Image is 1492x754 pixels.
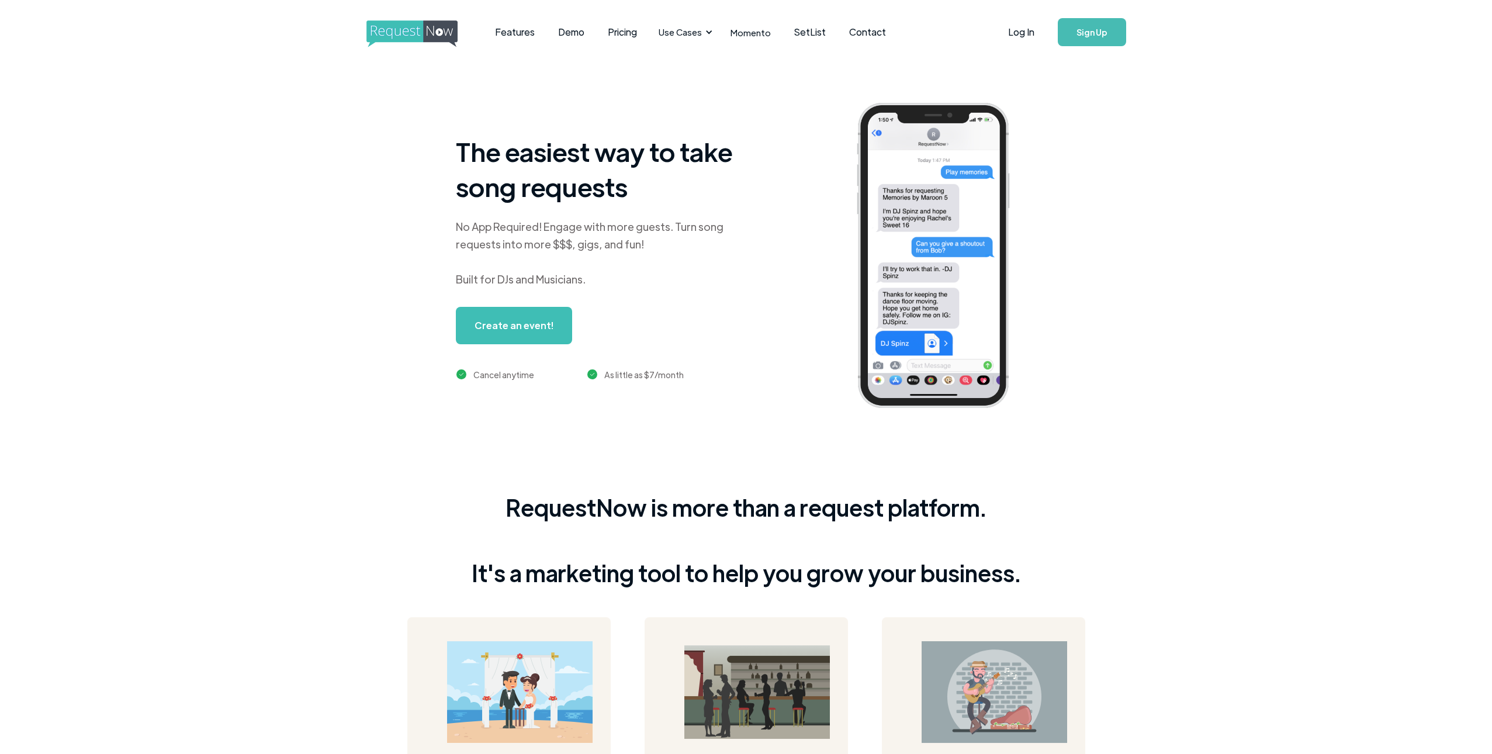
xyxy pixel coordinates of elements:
img: green checkmark [456,369,466,379]
a: Momento [719,15,783,50]
img: wedding on a beach [447,641,593,743]
div: No App Required! Engage with more guests. Turn song requests into more $$$, gigs, and fun! Built ... [456,218,748,288]
a: Log In [996,12,1046,53]
img: bar image [684,645,830,739]
div: Use Cases [652,14,716,50]
a: Create an event! [456,307,572,344]
img: requestnow logo [366,20,479,47]
div: Cancel anytime [473,368,534,382]
a: Pricing [596,14,649,50]
div: As little as $7/month [604,368,684,382]
div: Use Cases [659,26,702,39]
img: green checkmark [587,369,597,379]
div: RequestNow is more than a request platform. It's a marketing tool to help you grow your business. [472,491,1021,589]
a: Sign Up [1058,18,1126,46]
img: iphone screenshot [843,95,1041,420]
h1: The easiest way to take song requests [456,134,748,204]
a: Features [483,14,546,50]
img: guitarist [922,641,1067,743]
a: SetList [783,14,837,50]
a: home [366,20,454,44]
a: Demo [546,14,596,50]
a: Contact [837,14,898,50]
